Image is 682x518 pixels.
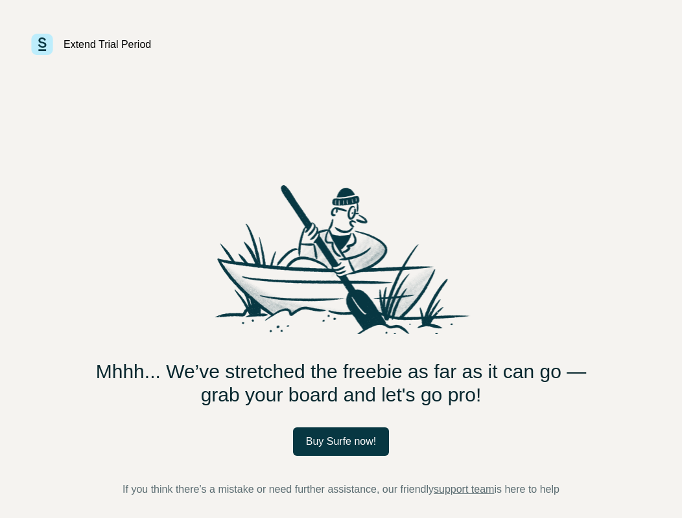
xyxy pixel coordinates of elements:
[201,383,482,407] span: grab your board and let's go pro!
[306,434,377,449] span: Buy Surfe now!
[434,484,494,495] a: support team
[31,34,53,55] img: Surfe - Surfe logo
[123,484,434,495] span: If you think there’s a mistake or need further assistance, our friendly
[211,183,471,333] img: Surfe - Surfe logo
[96,360,587,383] span: Mhhh... We’ve stretched the freebie as far as it can go —
[293,427,390,456] button: Buy Surfe now!
[64,37,151,52] div: Extend Trial Period
[494,484,559,495] span: is here to help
